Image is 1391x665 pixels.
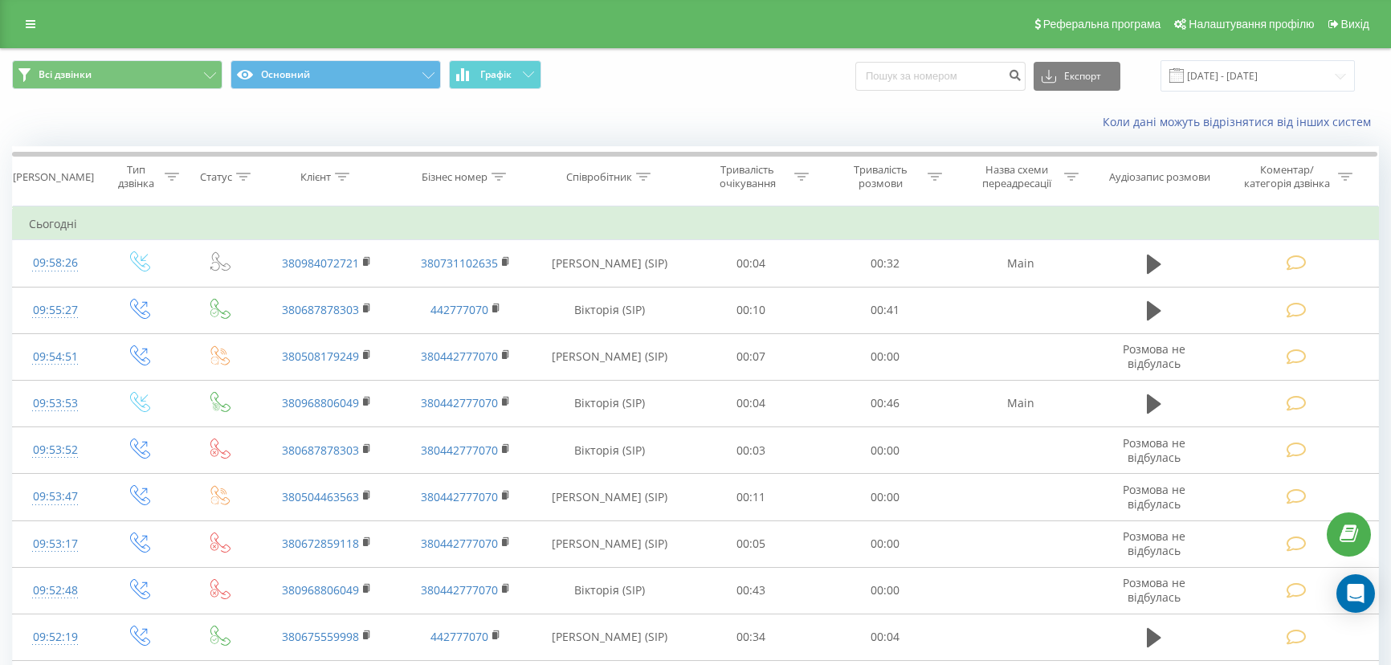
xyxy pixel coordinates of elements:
button: Основний [230,60,441,89]
input: Пошук за номером [855,62,1026,91]
div: Назва схеми переадресації [974,163,1060,190]
td: 00:41 [818,287,952,333]
td: 00:10 [684,287,818,333]
button: Експорт [1034,62,1120,91]
td: 00:00 [818,474,952,520]
td: 00:32 [818,240,952,287]
td: 00:00 [818,520,952,567]
span: Розмова не відбулась [1123,482,1185,512]
td: Main [952,240,1091,287]
td: [PERSON_NAME] (SIP) [535,520,684,567]
div: 09:53:52 [29,434,82,466]
div: Співробітник [566,170,632,184]
div: 09:58:26 [29,247,82,279]
td: [PERSON_NAME] (SIP) [535,240,684,287]
div: 09:52:48 [29,575,82,606]
div: 09:55:27 [29,295,82,326]
a: 380442777070 [421,443,498,458]
td: Вікторія (SIP) [535,287,684,333]
td: [PERSON_NAME] (SIP) [535,333,684,380]
button: Всі дзвінки [12,60,222,89]
a: 380442777070 [421,536,498,551]
div: 09:54:51 [29,341,82,373]
td: Сьогодні [13,208,1379,240]
td: 00:34 [684,614,818,660]
div: Open Intercom Messenger [1336,574,1375,613]
a: 380442777070 [421,489,498,504]
span: Розмова не відбулась [1123,575,1185,605]
div: Статус [200,170,232,184]
div: Тривалість очікування [704,163,790,190]
span: Розмова не відбулась [1123,341,1185,371]
td: 00:03 [684,427,818,474]
a: 442777070 [430,302,488,317]
td: 00:46 [818,380,952,426]
td: 00:04 [818,614,952,660]
td: 00:11 [684,474,818,520]
td: [PERSON_NAME] (SIP) [535,614,684,660]
div: 09:53:17 [29,528,82,560]
button: Графік [449,60,541,89]
td: 00:04 [684,240,818,287]
td: 00:43 [684,567,818,614]
span: Розмова не відбулась [1123,435,1185,465]
div: Коментар/категорія дзвінка [1240,163,1334,190]
a: 380508179249 [282,349,359,364]
a: Коли дані можуть відрізнятися вiд інших систем [1103,114,1379,129]
td: 00:00 [818,427,952,474]
span: Графік [480,69,512,80]
div: Аудіозапис розмови [1109,170,1210,184]
td: 00:04 [684,380,818,426]
div: 09:53:53 [29,388,82,419]
td: Main [952,380,1091,426]
td: 00:00 [818,333,952,380]
td: Вікторія (SIP) [535,427,684,474]
a: 442777070 [430,629,488,644]
a: 380442777070 [421,349,498,364]
a: 380442777070 [421,395,498,410]
div: [PERSON_NAME] [13,170,94,184]
div: Бізнес номер [422,170,487,184]
a: 380442777070 [421,582,498,598]
a: 380731102635 [421,255,498,271]
a: 380984072721 [282,255,359,271]
a: 380687878303 [282,443,359,458]
a: 380687878303 [282,302,359,317]
div: Тривалість розмови [838,163,924,190]
span: Вихід [1341,18,1369,31]
td: Вікторія (SIP) [535,380,684,426]
td: 00:05 [684,520,818,567]
div: 09:52:19 [29,622,82,653]
a: 380672859118 [282,536,359,551]
a: 380504463563 [282,489,359,504]
a: 380968806049 [282,582,359,598]
span: Всі дзвінки [39,68,92,81]
td: 00:00 [818,567,952,614]
td: 00:07 [684,333,818,380]
a: 380675559998 [282,629,359,644]
span: Налаштування профілю [1189,18,1314,31]
td: Вікторія (SIP) [535,567,684,614]
a: 380968806049 [282,395,359,410]
div: 09:53:47 [29,481,82,512]
div: Тип дзвінка [112,163,161,190]
span: Реферальна програма [1043,18,1161,31]
span: Розмова не відбулась [1123,528,1185,558]
div: Клієнт [300,170,331,184]
td: [PERSON_NAME] (SIP) [535,474,684,520]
